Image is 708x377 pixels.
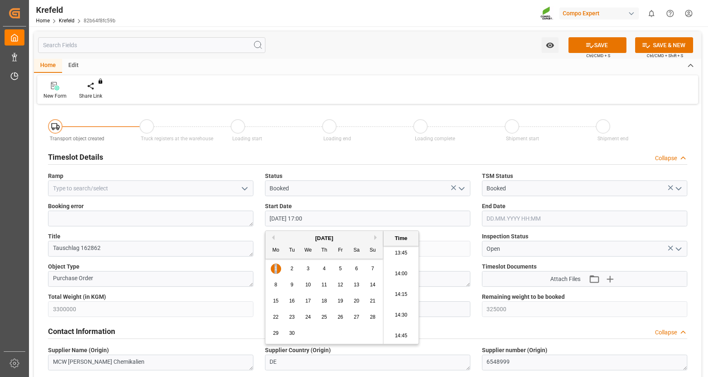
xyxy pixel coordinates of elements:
span: 3 [307,266,310,271]
span: End Date [482,202,506,211]
span: 1 [275,266,277,271]
span: 10 [305,282,311,288]
div: Choose Friday, September 5th, 2025 [335,264,346,274]
span: Supplier number (Origin) [482,346,547,355]
button: open menu [542,37,559,53]
span: 13 [354,282,359,288]
div: Time [385,234,417,243]
div: Choose Friday, September 26th, 2025 [335,312,346,322]
li: 14:30 [383,305,419,326]
div: Choose Monday, September 29th, 2025 [271,328,281,339]
div: Choose Monday, September 15th, 2025 [271,296,281,306]
span: 26 [337,314,343,320]
div: Choose Monday, September 1st, 2025 [271,264,281,274]
span: TSM Status [482,172,513,180]
div: We [303,245,313,256]
span: 15 [273,298,278,304]
div: Choose Saturday, September 6th, 2025 [352,264,362,274]
h2: Contact Information [48,326,115,337]
span: Attach Files [550,275,580,283]
div: [DATE] [265,234,383,243]
span: Ctrl/CMD + Shift + S [647,53,683,59]
div: Fr [335,245,346,256]
div: Choose Wednesday, September 24th, 2025 [303,312,313,322]
span: Supplier Country (Origin) [265,346,331,355]
div: Choose Friday, September 12th, 2025 [335,280,346,290]
span: Start Date [265,202,292,211]
span: 8 [275,282,277,288]
li: 14:45 [383,326,419,346]
div: New Form [43,92,67,100]
button: show 0 new notifications [642,4,661,23]
div: Tu [287,245,297,256]
span: Total Weight (in KGM) [48,293,106,301]
input: DD.MM.YYYY HH:MM [265,211,470,226]
span: 2 [291,266,294,271]
div: Choose Monday, September 22nd, 2025 [271,312,281,322]
div: Choose Friday, September 19th, 2025 [335,296,346,306]
button: open menu [238,182,250,195]
li: 14:00 [383,264,419,284]
button: open menu [672,182,684,195]
span: 27 [354,314,359,320]
span: Shipment start [506,136,539,142]
div: Choose Sunday, September 28th, 2025 [368,312,378,322]
input: Type to search/select [265,180,470,196]
span: Shipment end [597,136,629,142]
div: Choose Saturday, September 27th, 2025 [352,312,362,322]
span: Loading end [323,136,351,142]
div: Su [368,245,378,256]
button: Compo Expert [559,5,642,21]
div: Choose Thursday, September 18th, 2025 [319,296,330,306]
span: Status [265,172,282,180]
div: Choose Monday, September 8th, 2025 [271,280,281,290]
div: Choose Tuesday, September 9th, 2025 [287,280,297,290]
div: Mo [271,245,281,256]
span: Object Type [48,262,79,271]
span: Supplier Name (Origin) [48,346,109,355]
div: Choose Thursday, September 25th, 2025 [319,312,330,322]
span: 29 [273,330,278,336]
span: 14 [370,282,375,288]
textarea: Purchase Order [48,271,253,287]
span: Ctrl/CMD + S [586,53,610,59]
span: Truck registers at the warehouse [141,136,213,142]
span: 17 [305,298,311,304]
textarea: DE [265,355,470,370]
div: Compo Expert [559,7,639,19]
button: Help Center [661,4,679,23]
button: Previous Month [270,235,275,240]
span: 9 [291,282,294,288]
a: Home [36,18,50,24]
span: Title [48,232,60,241]
span: 23 [289,314,294,320]
div: Choose Wednesday, September 10th, 2025 [303,280,313,290]
span: 20 [354,298,359,304]
div: month 2025-09 [268,261,381,341]
div: Collapse [655,154,677,163]
input: Search Fields [38,37,265,53]
span: 5 [339,266,342,271]
button: SAVE & NEW [635,37,693,53]
span: Inspection Status [482,232,528,241]
span: 7 [371,266,374,271]
span: Ramp [48,172,63,180]
li: 13:45 [383,243,419,264]
textarea: 6548999 [482,355,687,370]
div: Sa [352,245,362,256]
span: Loading start [232,136,262,142]
div: Choose Thursday, September 11th, 2025 [319,280,330,290]
span: Remaining weight to be booked [482,293,565,301]
input: Type to search/select [48,180,253,196]
div: Choose Sunday, September 14th, 2025 [368,280,378,290]
div: Choose Sunday, September 21st, 2025 [368,296,378,306]
button: SAVE [568,37,626,53]
span: 21 [370,298,375,304]
textarea: MCW [PERSON_NAME] Chemikalien [48,355,253,370]
span: 18 [321,298,327,304]
span: 24 [305,314,311,320]
button: open menu [455,182,467,195]
span: 4 [323,266,326,271]
span: Transport object created [50,136,104,142]
button: open menu [672,243,684,255]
